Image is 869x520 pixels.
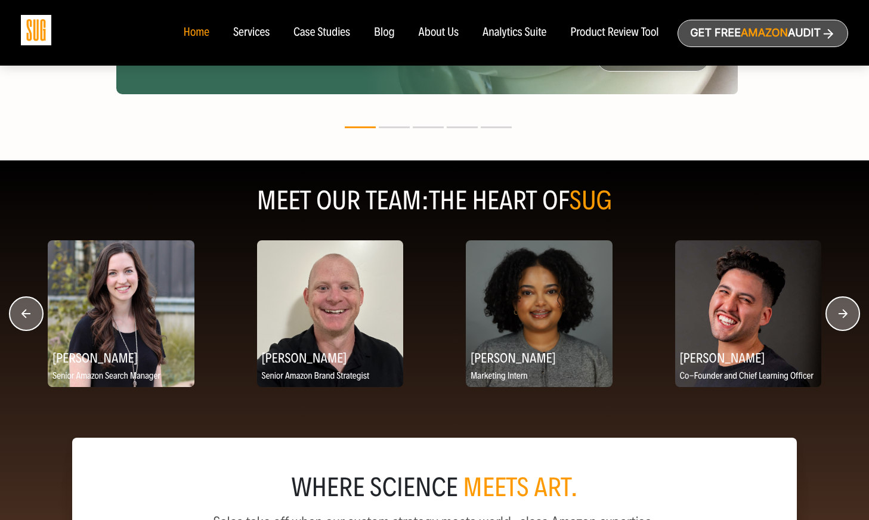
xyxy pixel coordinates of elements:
[374,26,395,39] a: Blog
[48,240,194,387] img: Rene Crandall, Senior Amazon Search Manager
[483,26,546,39] a: Analytics Suite
[675,369,822,384] p: Co-Founder and Chief Learning Officer
[570,26,658,39] a: Product Review Tool
[675,346,822,369] h2: [PERSON_NAME]
[101,476,768,500] div: where science
[257,240,404,387] img: Kortney Kay, Senior Amazon Brand Strategist
[678,20,848,47] a: Get freeAmazonAudit
[675,240,822,387] img: Daniel Tejada, Co-Founder and Chief Learning Officer
[741,27,788,39] span: Amazon
[293,26,350,39] a: Case Studies
[570,185,613,216] span: SUG
[257,346,404,369] h2: [PERSON_NAME]
[257,369,404,384] p: Senior Amazon Brand Strategist
[21,15,51,45] img: Sug
[466,369,613,384] p: Marketing Intern
[419,26,459,39] a: About Us
[463,472,578,503] span: meets art.
[48,346,194,369] h2: [PERSON_NAME]
[233,26,270,39] a: Services
[466,240,613,387] img: Hanna Tekle, Marketing Intern
[183,26,209,39] a: Home
[48,369,194,384] p: Senior Amazon Search Manager
[466,346,613,369] h2: [PERSON_NAME]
